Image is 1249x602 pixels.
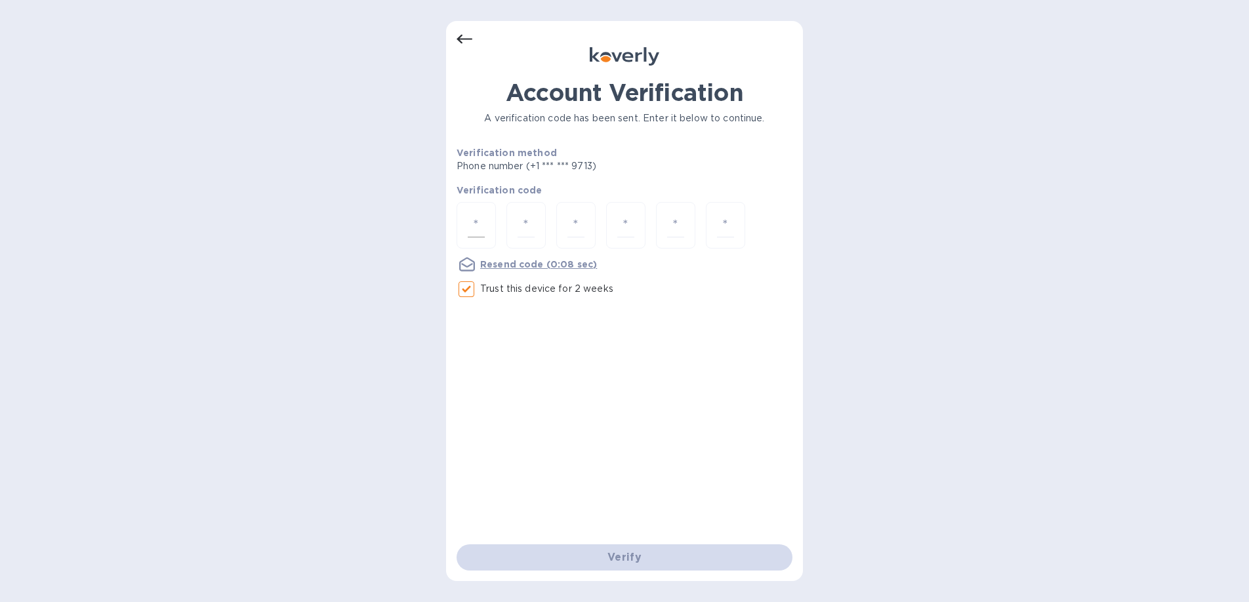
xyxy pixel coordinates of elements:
[457,159,697,173] p: Phone number (+1 *** *** 9713)
[457,184,792,197] p: Verification code
[480,259,597,270] u: Resend code (0:08 sec)
[457,79,792,106] h1: Account Verification
[457,111,792,125] p: A verification code has been sent. Enter it below to continue.
[457,148,557,158] b: Verification method
[480,282,613,296] p: Trust this device for 2 weeks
